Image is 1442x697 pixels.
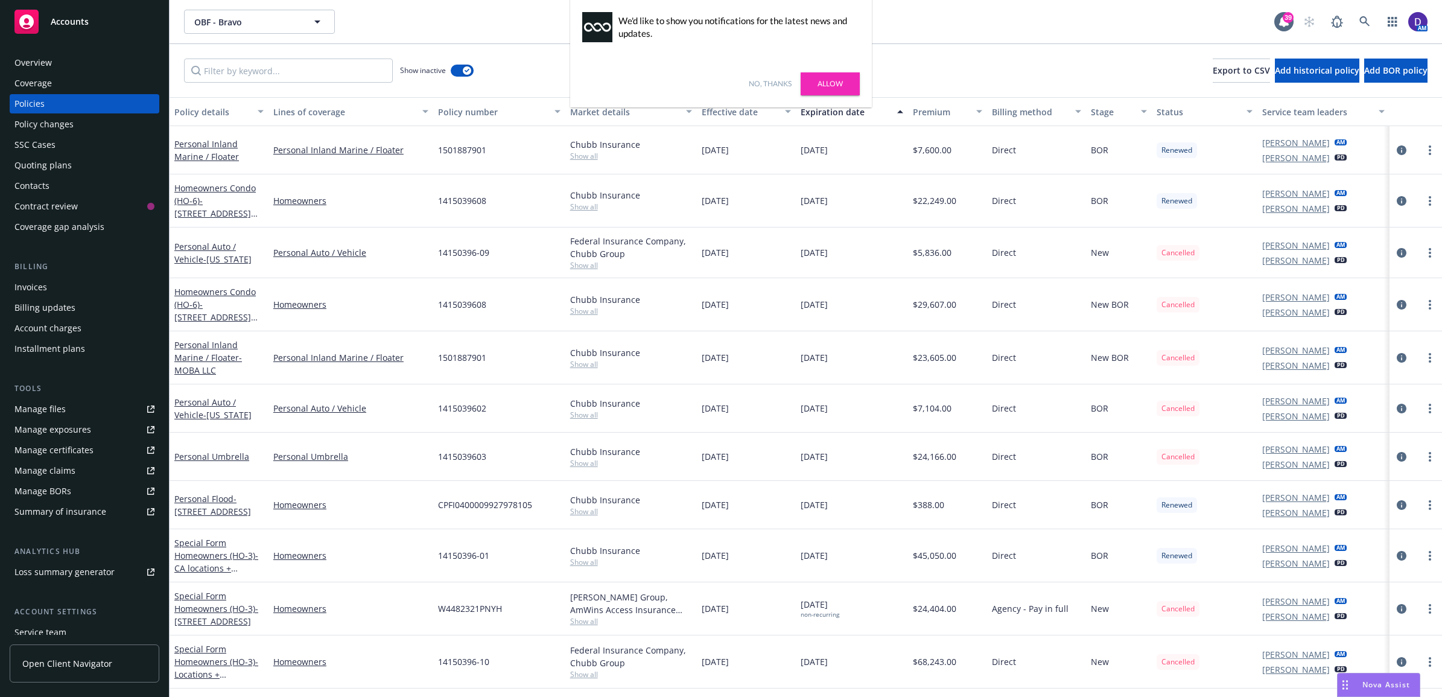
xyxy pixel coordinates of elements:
[1262,648,1330,661] a: [PERSON_NAME]
[1353,10,1377,34] a: Search
[14,115,74,134] div: Policy changes
[273,246,428,259] a: Personal Auto / Vehicle
[10,115,159,134] a: Policy changes
[992,246,1016,259] span: Direct
[1408,12,1428,31] img: photo
[570,235,693,260] div: Federal Insurance Company, Chubb Group
[1325,10,1349,34] a: Report a Bug
[913,194,956,207] span: $22,249.00
[14,176,49,196] div: Contacts
[10,319,159,338] a: Account charges
[1262,202,1330,215] a: [PERSON_NAME]
[1262,344,1330,357] a: [PERSON_NAME]
[1394,298,1409,312] a: circleInformation
[702,549,729,562] span: [DATE]
[570,293,693,306] div: Chubb Insurance
[438,450,486,463] span: 1415039603
[913,106,969,118] div: Premium
[174,299,258,336] span: - [STREET_ADDRESS][US_STATE]
[438,549,489,562] span: 14150396-01
[913,450,956,463] span: $24,166.00
[14,441,94,460] div: Manage certificates
[10,546,159,558] div: Analytics hub
[14,74,52,93] div: Coverage
[913,402,951,415] span: $7,104.00
[10,441,159,460] a: Manage certificates
[801,598,839,619] span: [DATE]
[1394,351,1409,365] a: circleInformation
[913,298,956,311] span: $29,607.00
[1213,65,1270,76] span: Export to CSV
[1086,97,1152,126] button: Stage
[565,97,697,126] button: Market details
[273,450,428,463] a: Personal Umbrella
[1394,194,1409,208] a: circleInformation
[1161,247,1195,258] span: Cancelled
[174,396,252,421] a: Personal Auto / Vehicle
[1262,306,1330,319] a: [PERSON_NAME]
[992,351,1016,364] span: Direct
[1157,106,1239,118] div: Status
[10,94,159,113] a: Policies
[1364,59,1428,83] button: Add BOR policy
[1283,12,1294,23] div: 39
[702,106,778,118] div: Effective date
[702,655,729,668] span: [DATE]
[438,144,486,156] span: 1501887901
[10,298,159,317] a: Billing updates
[194,16,299,28] span: OBF - Bravo
[1262,254,1330,267] a: [PERSON_NAME]
[570,506,693,517] span: Show all
[1262,506,1330,519] a: [PERSON_NAME]
[992,655,1016,668] span: Direct
[1394,498,1409,512] a: circleInformation
[702,602,729,615] span: [DATE]
[1161,352,1195,363] span: Cancelled
[570,202,693,212] span: Show all
[1262,410,1330,422] a: [PERSON_NAME]
[702,450,729,463] span: [DATE]
[570,669,693,679] span: Show all
[14,217,104,237] div: Coverage gap analysis
[1091,194,1108,207] span: BOR
[438,498,532,511] span: CPFI0400009927978105
[1091,246,1109,259] span: New
[992,549,1016,562] span: Direct
[801,298,828,311] span: [DATE]
[1423,450,1437,464] a: more
[801,549,828,562] span: [DATE]
[908,97,987,126] button: Premium
[433,97,565,126] button: Policy number
[10,156,159,175] a: Quoting plans
[1262,557,1330,570] a: [PERSON_NAME]
[796,97,908,126] button: Expiration date
[992,498,1016,511] span: Direct
[702,351,729,364] span: [DATE]
[1091,402,1108,415] span: BOR
[992,450,1016,463] span: Direct
[174,182,256,232] a: Homeowners Condo (HO-6)
[273,298,428,311] a: Homeowners
[1394,450,1409,464] a: circleInformation
[1394,655,1409,669] a: circleInformation
[801,498,828,511] span: [DATE]
[1257,97,1390,126] button: Service team leaders
[174,590,258,627] a: Special Form Homeowners (HO-3)
[14,461,75,480] div: Manage claims
[14,156,72,175] div: Quoting plans
[174,493,251,517] a: Personal Flood
[1275,59,1359,83] button: Add historical policy
[438,298,486,311] span: 1415039608
[203,253,252,265] span: - [US_STATE]
[170,97,268,126] button: Policy details
[1394,602,1409,616] a: circleInformation
[174,603,258,627] span: - [STREET_ADDRESS]
[14,482,71,501] div: Manage BORs
[1262,151,1330,164] a: [PERSON_NAME]
[570,644,693,669] div: Federal Insurance Company, Chubb Group
[697,97,796,126] button: Effective date
[174,451,249,462] a: Personal Umbrella
[913,351,956,364] span: $23,605.00
[174,286,256,336] a: Homeowners Condo (HO-6)
[1262,458,1330,471] a: [PERSON_NAME]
